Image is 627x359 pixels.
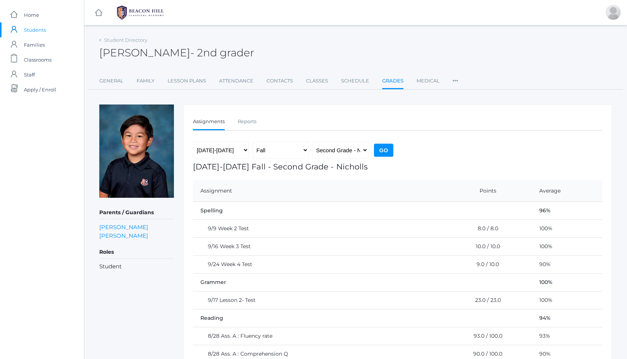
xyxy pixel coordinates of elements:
[104,37,147,43] a: Student Directory
[382,74,403,90] a: Grades
[24,52,52,67] span: Classrooms
[238,114,256,129] a: Reports
[532,273,602,291] td: 100%
[266,74,293,88] a: Contacts
[417,74,440,88] a: Medical
[137,74,155,88] a: Family
[200,279,226,285] span: Grammer
[532,327,602,345] td: 93%
[99,223,148,231] a: [PERSON_NAME]
[439,291,531,309] td: 23.0 / 23.0
[168,74,206,88] a: Lesson Plans
[532,255,602,273] td: 90%
[439,219,531,237] td: 8.0 / 8.0
[24,37,45,52] span: Families
[99,104,174,198] img: Nico Soratorio
[24,22,46,37] span: Students
[193,237,439,255] td: 9/16 Week 3 Test
[532,202,602,219] td: 96%
[374,144,393,157] input: Go
[532,237,602,255] td: 100%
[99,262,174,271] li: Student
[112,3,168,22] img: 1_BHCALogos-05.png
[99,231,148,240] a: [PERSON_NAME]
[439,327,531,345] td: 93.0 / 100.0
[532,219,602,237] td: 100%
[439,180,531,202] th: Points
[24,82,56,97] span: Apply / Enroll
[24,7,39,22] span: Home
[606,5,621,20] div: Lew Soratorio
[193,180,439,202] th: Assignment
[190,46,254,59] span: - 2nd grader
[193,219,439,237] td: 9/9 Week 2 Test
[306,74,328,88] a: Classes
[193,327,439,345] td: 8/28 Ass. A : Fluency rate
[200,207,223,214] span: Spelling
[99,246,174,259] h5: Roles
[99,47,254,59] h2: [PERSON_NAME]
[439,237,531,255] td: 10.0 / 10.0
[99,206,174,219] h5: Parents / Guardians
[532,180,602,202] th: Average
[24,67,35,82] span: Staff
[193,162,602,171] h1: [DATE]-[DATE] Fall - Second Grade - Nicholls
[193,291,439,309] td: 9/17 Lesson 2- Test
[532,291,602,309] td: 100%
[99,74,124,88] a: General
[193,114,225,130] a: Assignments
[200,315,223,321] span: Reading
[532,309,602,327] td: 94%
[439,255,531,273] td: 9.0 / 10.0
[341,74,369,88] a: Schedule
[219,74,253,88] a: Attendance
[193,255,439,273] td: 9/24 Week 4 Test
